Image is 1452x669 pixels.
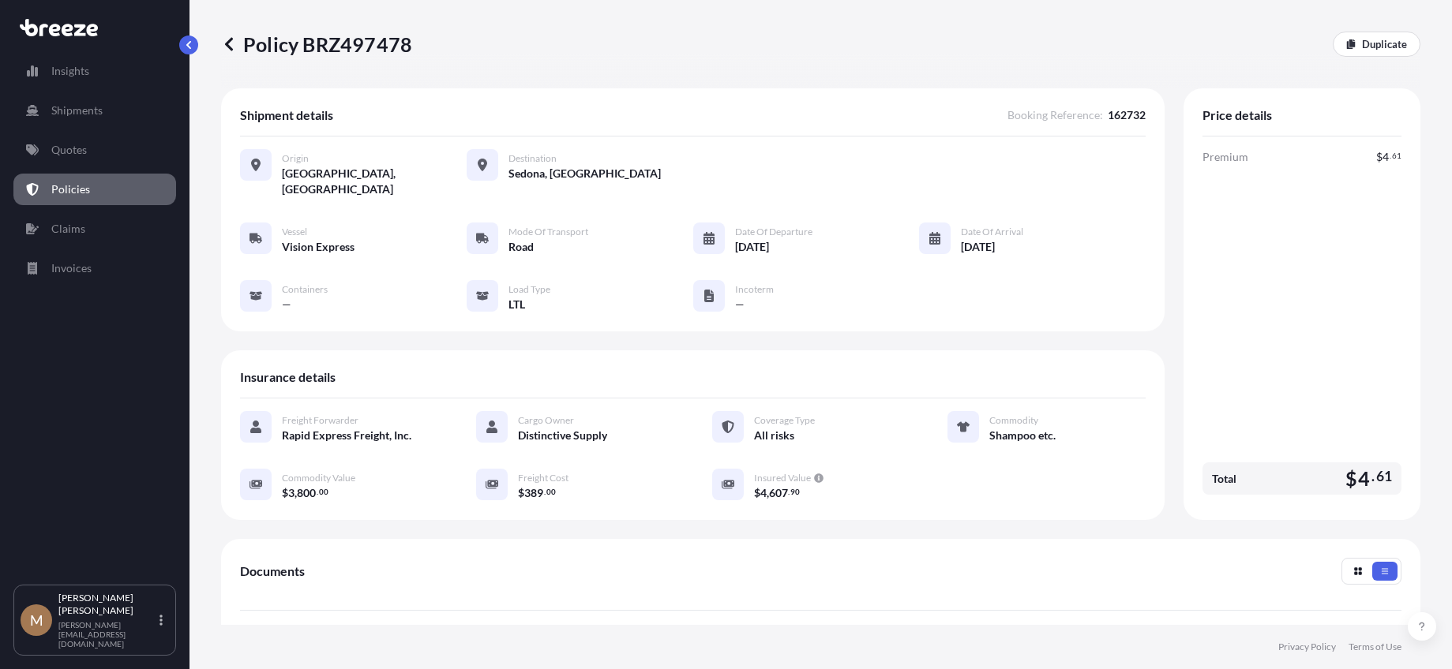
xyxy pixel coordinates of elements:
span: . [1390,153,1391,159]
span: Date of Departure [735,226,812,238]
span: All risks [754,428,794,443]
span: LTL [508,297,525,312]
span: Insurance details [240,369,336,385]
span: Vessel [282,226,307,238]
span: Vision Express [282,239,355,255]
p: Policy BRZ497478 [221,32,412,57]
span: Booking Reference : [1007,107,1103,123]
p: [PERSON_NAME] [PERSON_NAME] [58,592,156,617]
a: Duplicate [1333,32,1420,57]
span: Freight Cost [518,472,568,484]
span: Date of Arrival [961,226,1023,238]
span: . [1371,472,1375,481]
span: 61 [1376,472,1392,481]
span: M [30,612,43,628]
a: Quotes [13,134,176,166]
span: Freight Forwarder [282,414,358,427]
p: Quotes [51,142,87,158]
span: $ [1376,151,1383,163]
span: $ [1345,469,1357,488]
span: Documents [240,563,305,579]
span: Premium [1202,149,1248,165]
span: [DATE] [735,239,769,255]
a: Invoices [13,252,176,284]
span: 607 [769,488,788,499]
p: Invoices [51,260,92,276]
p: Shipments [51,103,103,118]
span: Containers [282,283,328,296]
p: Duplicate [1362,36,1407,52]
p: Insights [51,63,89,79]
span: Road [508,239,534,255]
span: 00 [319,489,328,495]
span: Shampoo etc. [989,428,1056,443]
span: Commodity [989,414,1038,427]
span: Load Type [508,283,550,296]
span: — [282,297,291,312]
span: 389 [524,488,543,499]
span: , [767,488,769,499]
p: Claims [51,221,85,237]
span: Sedona, [GEOGRAPHIC_DATA] [508,166,661,181]
span: 90 [790,489,800,495]
span: Price details [1202,107,1272,123]
span: Mode of Transport [508,226,588,238]
span: 162732 [1108,107,1146,123]
span: 61 [1392,153,1401,159]
span: 4 [760,488,767,499]
span: Coverage Type [754,414,815,427]
span: Shipment details [240,107,333,123]
a: Shipments [13,95,176,126]
span: Destination [508,152,557,165]
span: $ [518,488,524,499]
span: Rapid Express Freight, Inc. [282,428,411,443]
p: Policies [51,181,90,197]
a: Insights [13,55,176,87]
span: Total [1212,471,1236,487]
span: 3 [288,488,295,499]
span: . [317,489,318,495]
span: [GEOGRAPHIC_DATA], [GEOGRAPHIC_DATA] [282,166,467,197]
span: Commodity Value [282,472,355,484]
a: Terms of Use [1349,641,1401,653]
span: Insured Value [754,472,811,484]
a: Privacy Policy [1278,641,1336,653]
span: . [544,489,546,495]
p: [PERSON_NAME][EMAIL_ADDRESS][DOMAIN_NAME] [58,620,156,648]
span: Distinctive Supply [518,428,607,443]
span: $ [282,488,288,499]
span: . [788,489,790,495]
a: Policies [13,174,176,205]
span: 800 [297,488,316,499]
span: Incoterm [735,283,774,296]
span: , [295,488,297,499]
span: Origin [282,152,309,165]
span: 4 [1358,469,1370,488]
span: [DATE] [961,239,995,255]
a: Claims [13,213,176,245]
span: — [735,297,745,312]
span: 4 [1383,151,1389,163]
span: Cargo Owner [518,414,574,427]
span: 00 [546,489,556,495]
span: $ [754,488,760,499]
